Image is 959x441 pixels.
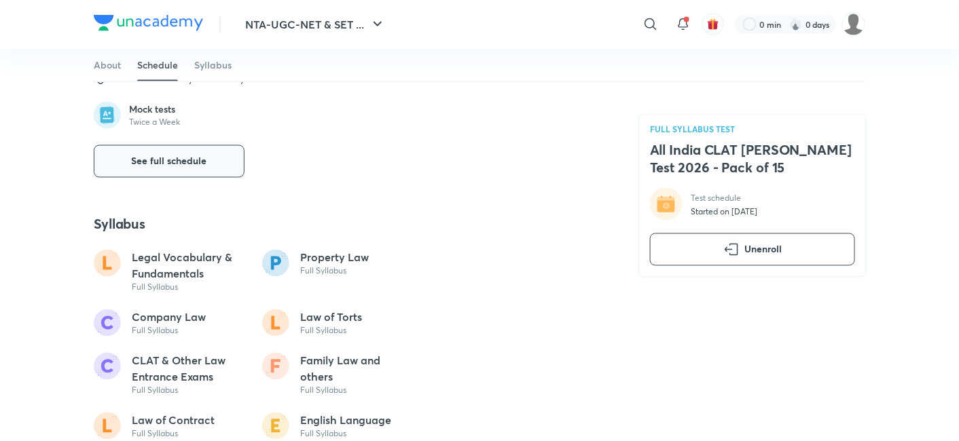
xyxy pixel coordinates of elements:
[132,429,215,440] p: Full Syllabus
[300,429,391,440] p: Full Syllabus
[194,49,232,81] a: Syllabus
[691,207,757,218] p: Started on [DATE]
[300,326,362,337] p: Full Syllabus
[132,282,246,293] p: Full Syllabus
[94,15,203,31] img: Company Logo
[137,49,178,81] a: Schedule
[842,13,865,36] img: Basudha
[132,155,207,168] span: See full schedule
[650,126,855,134] p: FULL SYLLABUS TEST
[94,216,606,233] h4: Syllabus
[94,145,245,178] button: See full schedule
[300,353,414,385] p: Family Law and others
[789,18,803,31] img: streak
[300,266,369,277] p: Full Syllabus
[707,18,719,31] img: avatar
[702,14,724,35] button: avatar
[300,413,391,429] p: English Language
[650,233,855,266] button: Unenroll
[129,103,180,115] p: Mock tests
[132,385,246,396] p: Full Syllabus
[94,49,121,81] a: About
[132,250,246,282] p: Legal Vocabulary & Fundamentals
[132,353,246,385] p: CLAT & Other Law Entrance Exams
[300,250,369,266] p: Property Law
[744,243,782,256] span: Unenroll
[237,11,394,38] button: NTA-UGC-NET & SET ...
[129,117,180,128] p: Twice a Week
[300,385,414,396] p: Full Syllabus
[300,309,362,326] p: Law of Torts
[132,309,206,326] p: Company Law
[94,15,203,35] a: Company Logo
[132,413,215,429] p: Law of Contract
[650,142,855,177] h4: All India CLAT [PERSON_NAME] Test 2026 - Pack of 15
[132,326,206,337] p: Full Syllabus
[691,193,757,204] p: Test schedule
